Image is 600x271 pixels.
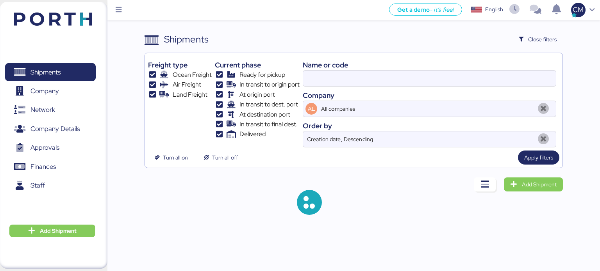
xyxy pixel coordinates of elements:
span: Network [30,104,55,115]
span: Close filters [528,35,557,44]
button: Menu [112,4,125,17]
a: Finances [5,158,96,176]
a: Network [5,101,96,119]
button: Close filters [512,32,563,46]
div: Order by [303,120,556,131]
a: Company [5,82,96,100]
span: Approvals [30,142,59,153]
span: At destination port [239,110,290,119]
span: At origin port [239,90,275,99]
span: Finances [30,161,56,172]
span: Turn all off [212,153,238,162]
a: Company Details [5,120,96,138]
button: Apply filters [518,151,559,165]
span: Shipments [30,67,61,78]
span: Staff [30,180,45,191]
a: Add Shipment [504,177,563,191]
span: Add Shipment [40,226,77,236]
span: In transit to dest. port [239,100,298,109]
span: Turn all on [163,153,188,162]
a: Shipments [5,63,96,81]
a: Approvals [5,139,96,157]
div: Current phase [215,60,300,70]
span: CM [573,5,584,15]
span: In transit to origin port [239,80,300,89]
span: Ready for pickup [239,70,285,80]
span: In transit to final dest. [239,120,298,129]
span: Add Shipment [522,180,557,189]
span: Apply filters [524,153,553,162]
a: Staff [5,177,96,195]
button: Turn all on [148,151,194,165]
span: Company [30,85,59,97]
button: Add Shipment [9,225,95,237]
div: English [485,5,503,14]
span: Air Freight [173,80,201,89]
span: Land Freight [173,90,207,99]
span: Company Details [30,123,80,135]
input: AL [320,101,534,117]
span: Ocean Freight [173,70,212,80]
div: Shipments [164,32,209,46]
span: AL [308,105,315,113]
span: Delivered [239,129,266,139]
div: Freight type [148,60,212,70]
button: Turn all off [197,151,244,165]
div: Name or code [303,60,556,70]
div: Company [303,90,556,101]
